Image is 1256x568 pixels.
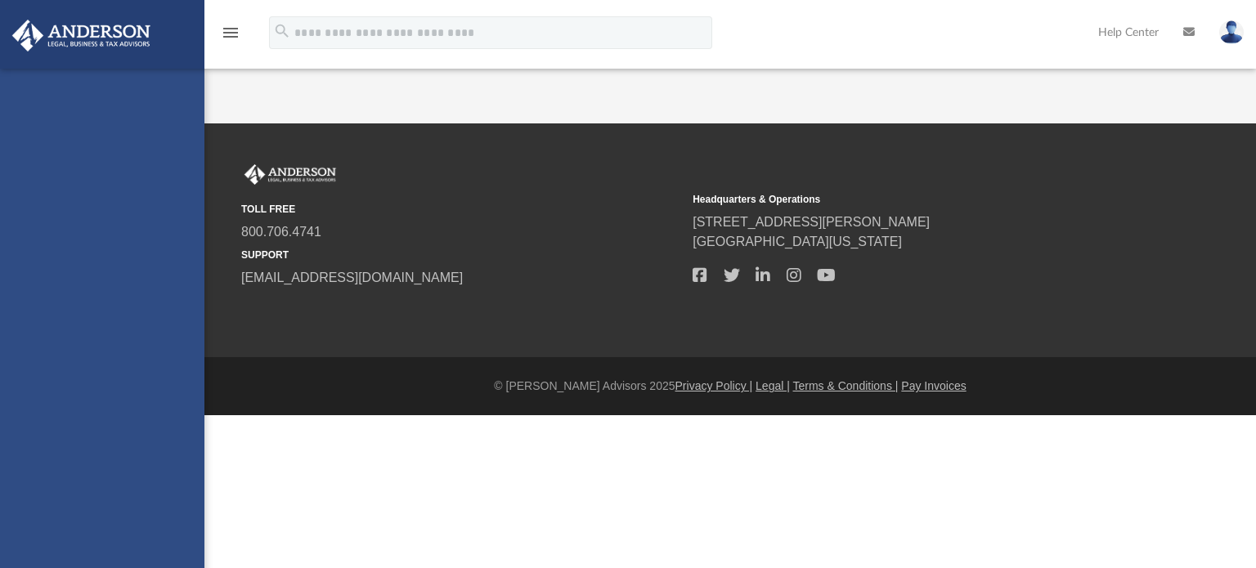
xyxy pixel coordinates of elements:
a: [STREET_ADDRESS][PERSON_NAME] [693,215,930,229]
a: Terms & Conditions | [793,379,899,392]
a: [EMAIL_ADDRESS][DOMAIN_NAME] [241,271,463,284]
a: [GEOGRAPHIC_DATA][US_STATE] [693,235,902,248]
a: Pay Invoices [901,379,966,392]
a: menu [221,31,240,42]
small: Headquarters & Operations [693,192,1133,207]
small: TOLL FREE [241,202,681,217]
i: search [273,22,291,40]
a: Privacy Policy | [675,379,753,392]
a: Legal | [756,379,790,392]
img: User Pic [1219,20,1244,44]
small: SUPPORT [241,248,681,262]
a: 800.706.4741 [241,225,321,239]
i: menu [221,23,240,42]
div: © [PERSON_NAME] Advisors 2025 [204,378,1256,395]
img: Anderson Advisors Platinum Portal [241,164,339,186]
img: Anderson Advisors Platinum Portal [7,20,155,51]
